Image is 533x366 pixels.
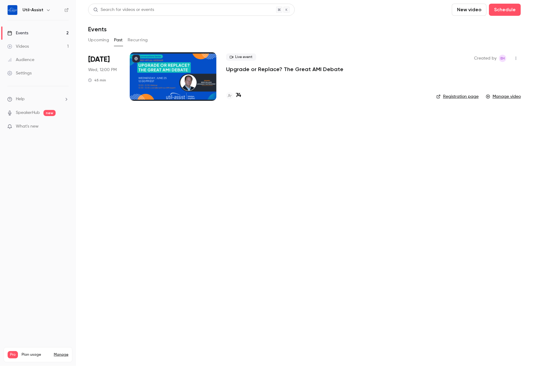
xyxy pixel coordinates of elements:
span: new [43,110,56,116]
a: SpeakerHub [16,110,40,116]
button: Past [114,35,123,45]
img: Util-Assist [8,5,17,15]
span: Pro [8,351,18,358]
h1: Events [88,26,107,33]
span: Emily Henderson [499,55,506,62]
div: Search for videos or events [93,7,154,13]
div: Jun 25 Wed, 12:00 PM (America/Toronto) [88,52,120,101]
a: Registration page [436,94,479,100]
span: Created by [474,55,497,62]
button: Schedule [489,4,521,16]
div: Audience [7,57,34,63]
iframe: Noticeable Trigger [61,124,69,129]
a: Manage video [486,94,521,100]
span: Live event [226,53,256,61]
span: Help [16,96,25,102]
span: Wed, 12:00 PM [88,67,117,73]
a: Manage [54,352,68,357]
a: Upgrade or Replace? The Great AMI Debate [226,66,343,73]
button: Recurring [128,35,148,45]
button: New video [452,4,487,16]
div: Events [7,30,28,36]
div: Videos [7,43,29,50]
div: Settings [7,70,32,76]
a: 74 [226,91,241,100]
button: Upcoming [88,35,109,45]
span: [DATE] [88,55,110,64]
span: What's new [16,123,39,130]
span: EH [500,55,505,62]
span: Plan usage [22,352,50,357]
li: help-dropdown-opener [7,96,69,102]
h4: 74 [236,91,241,100]
h6: Util-Assist [22,7,43,13]
div: 45 min [88,78,106,83]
